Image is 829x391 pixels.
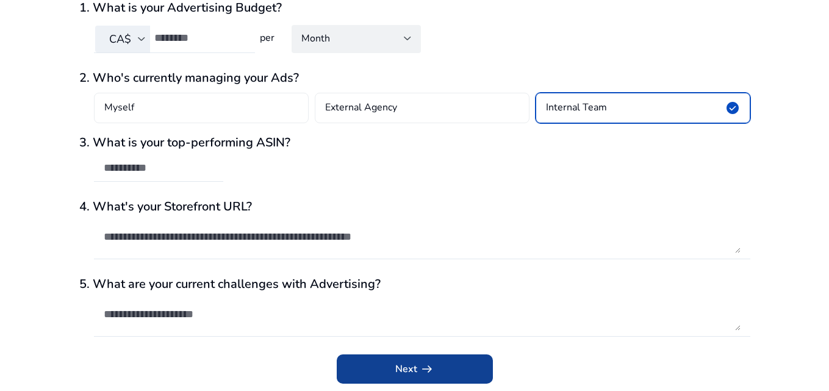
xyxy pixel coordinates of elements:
h3: 5. What are your current challenges with Advertising? [79,277,750,292]
button: Nextarrow_right_alt [337,354,493,384]
span: check_circle [725,101,740,115]
h4: Internal Team [546,101,607,115]
h3: 1. What is your Advertising Budget? [79,1,750,15]
h3: 2. Who's currently managing your Ads? [79,71,750,85]
span: CA$ [109,32,131,46]
span: Next [395,362,434,376]
h3: 3. What is your top-performing ASIN? [79,135,750,150]
span: arrow_right_alt [420,362,434,376]
h4: External Agency [325,101,397,115]
h4: Myself [104,101,134,115]
span: Month [301,32,330,45]
h3: 4. What's your Storefront URL? [79,199,750,214]
h4: per [255,32,277,44]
